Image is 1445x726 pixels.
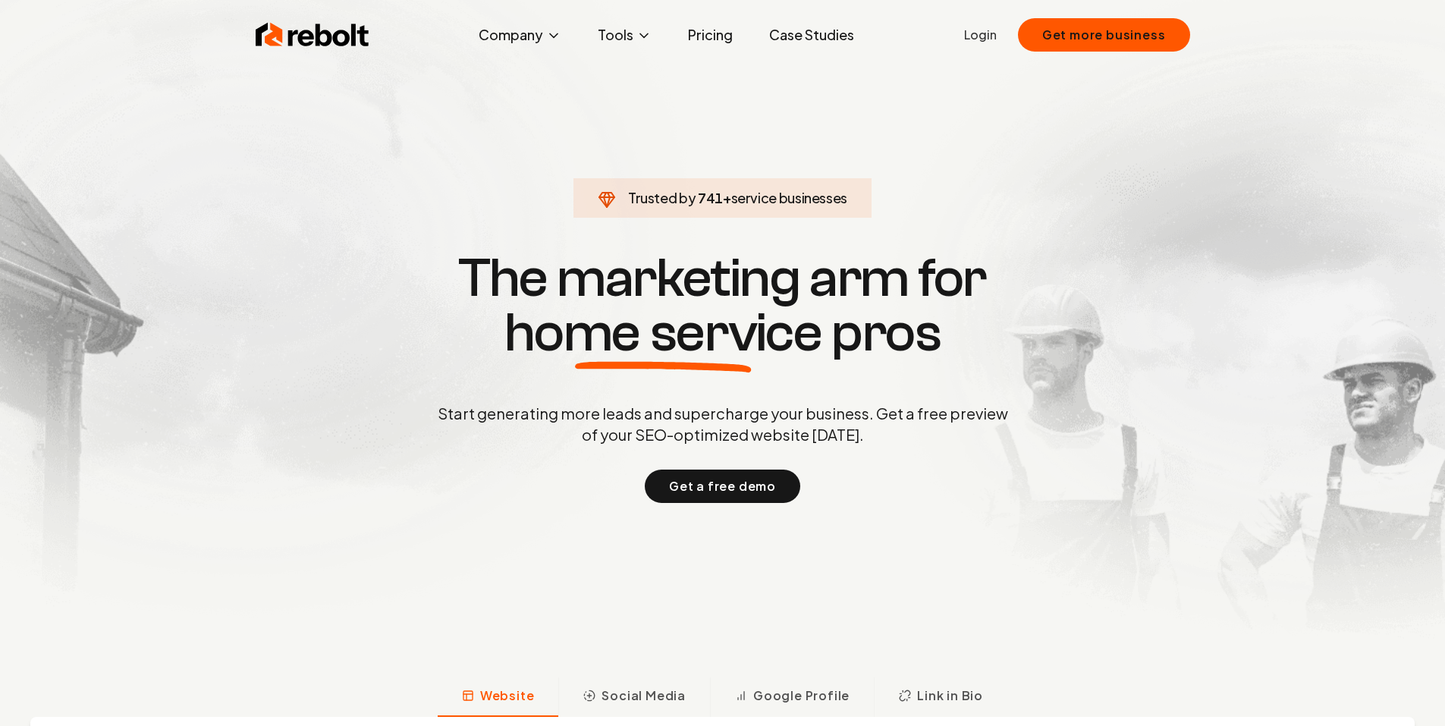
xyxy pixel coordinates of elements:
[964,26,997,44] a: Login
[628,189,696,206] span: Trusted by
[698,187,723,209] span: 741
[731,189,848,206] span: service businesses
[602,687,686,705] span: Social Media
[558,677,710,717] button: Social Media
[753,687,850,705] span: Google Profile
[645,470,800,503] button: Get a free demo
[757,20,866,50] a: Case Studies
[874,677,1007,717] button: Link in Bio
[435,403,1011,445] p: Start generating more leads and supercharge your business. Get a free preview of your SEO-optimiz...
[480,687,535,705] span: Website
[438,677,559,717] button: Website
[710,677,874,717] button: Google Profile
[723,189,731,206] span: +
[359,251,1087,360] h1: The marketing arm for pros
[504,306,822,360] span: home service
[256,20,369,50] img: Rebolt Logo
[917,687,983,705] span: Link in Bio
[586,20,664,50] button: Tools
[676,20,745,50] a: Pricing
[466,20,573,50] button: Company
[1018,18,1190,52] button: Get more business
